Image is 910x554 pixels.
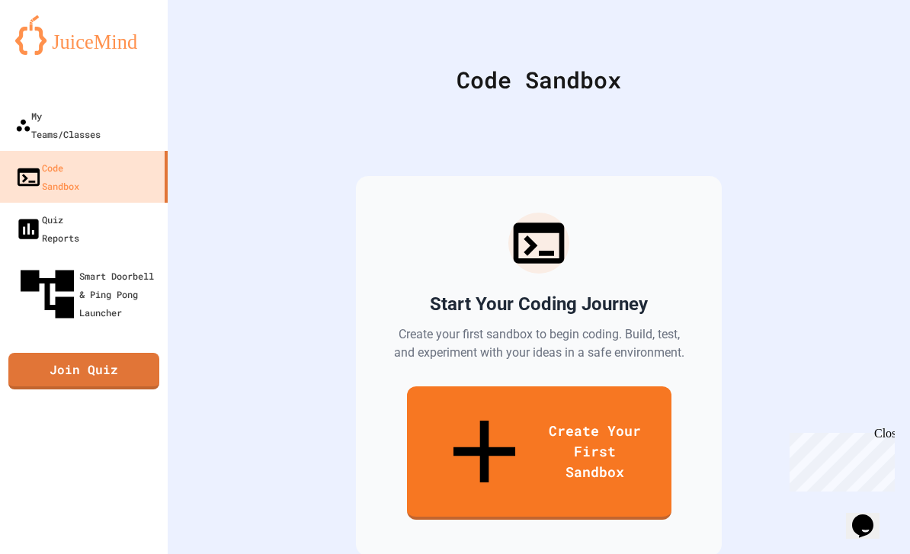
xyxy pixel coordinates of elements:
div: Code Sandbox [206,62,872,97]
iframe: chat widget [783,427,895,492]
div: Code Sandbox [15,159,79,195]
p: Create your first sandbox to begin coding. Build, test, and experiment with your ideas in a safe ... [393,325,685,362]
iframe: chat widget [846,493,895,539]
div: Chat with us now!Close [6,6,105,97]
h2: Start Your Coding Journey [430,292,648,316]
div: My Teams/Classes [15,107,101,143]
img: logo-orange.svg [15,15,152,55]
a: Join Quiz [8,353,159,389]
a: Create Your First Sandbox [407,386,671,520]
div: Quiz Reports [15,210,79,247]
div: Smart Doorbell & Ping Pong Launcher [15,262,162,326]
